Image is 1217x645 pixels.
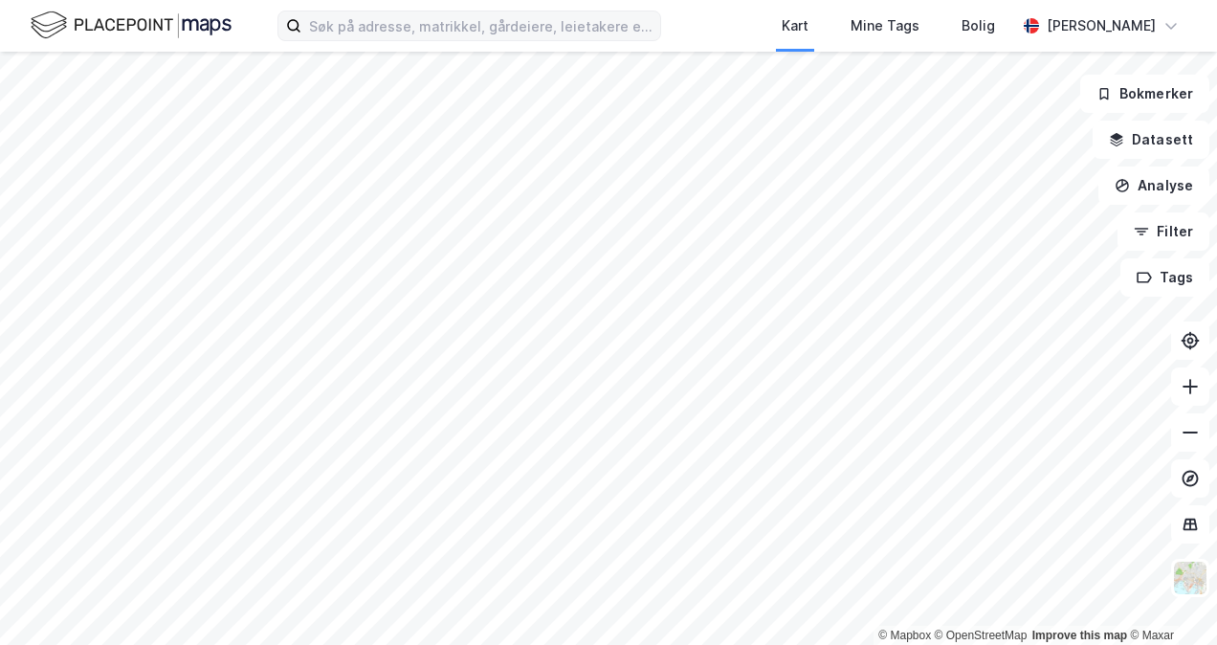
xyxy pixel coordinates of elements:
div: Kart [782,14,808,37]
img: logo.f888ab2527a4732fd821a326f86c7f29.svg [31,9,232,42]
input: Søk på adresse, matrikkel, gårdeiere, leietakere eller personer [301,11,660,40]
div: Mine Tags [851,14,919,37]
div: Bolig [962,14,995,37]
div: [PERSON_NAME] [1047,14,1156,37]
